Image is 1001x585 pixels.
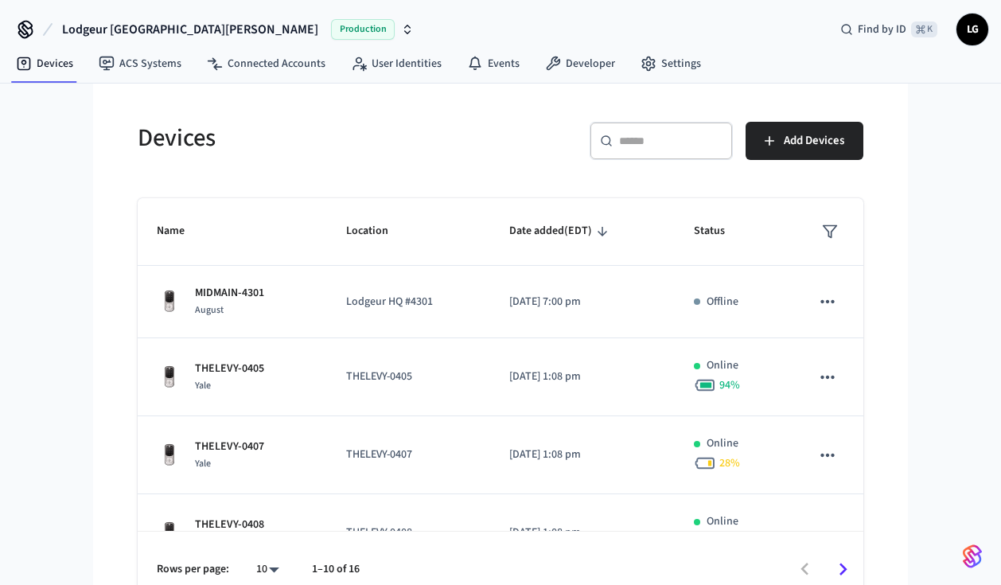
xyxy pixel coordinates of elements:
p: Online [707,357,738,374]
span: 94 % [719,377,740,393]
p: THELEVY-0407 [195,439,264,455]
img: Yale Assure Touchscreen Wifi Smart Lock, Satin Nickel, Front [157,289,182,314]
img: SeamLogoGradient.69752ec5.svg [963,544,982,569]
p: Online [707,513,738,530]
p: THELEVY-0408 [195,517,264,533]
button: LG [956,14,988,45]
p: THELEVY-0408 [346,525,470,541]
img: Yale Assure Touchscreen Wifi Smart Lock, Satin Nickel, Front [157,365,182,390]
p: Rows per page: [157,561,229,578]
div: Find by ID⌘ K [828,15,950,44]
span: Add Devices [784,131,844,151]
span: LG [958,15,987,44]
h5: Devices [138,122,491,154]
span: 28 % [719,455,740,471]
span: Lodgeur [GEOGRAPHIC_DATA][PERSON_NAME] [62,20,318,39]
a: Events [454,49,532,78]
span: Name [157,219,205,244]
a: Devices [3,49,86,78]
p: [DATE] 1:08 pm [509,525,656,541]
span: August [195,303,224,317]
a: User Identities [338,49,454,78]
a: Settings [628,49,714,78]
span: Yale [195,457,211,470]
img: Yale Assure Touchscreen Wifi Smart Lock, Satin Nickel, Front [157,443,182,468]
span: Yale [195,379,211,392]
p: Offline [707,294,738,310]
img: Yale Assure Touchscreen Wifi Smart Lock, Satin Nickel, Front [157,521,182,546]
p: [DATE] 1:08 pm [509,447,656,463]
span: ⌘ K [911,21,937,37]
p: 1–10 of 16 [312,561,360,578]
span: Find by ID [858,21,906,37]
div: 10 [248,558,286,581]
p: Lodgeur HQ #4301 [346,294,470,310]
p: Online [707,435,738,452]
span: Location [346,219,409,244]
p: [DATE] 7:00 pm [509,294,656,310]
button: Add Devices [746,122,863,160]
span: Status [694,219,746,244]
p: THELEVY-0405 [346,369,470,385]
p: MIDMAIN-4301 [195,285,264,302]
a: Developer [532,49,628,78]
a: Connected Accounts [194,49,338,78]
span: Date added(EDT) [509,219,613,244]
p: [DATE] 1:08 pm [509,369,656,385]
a: ACS Systems [86,49,194,78]
span: Production [331,19,395,40]
p: THELEVY-0407 [346,447,470,463]
p: THELEVY-0405 [195,361,264,377]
